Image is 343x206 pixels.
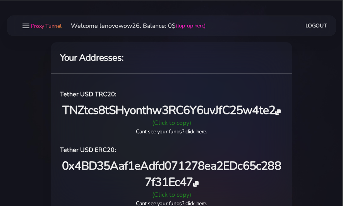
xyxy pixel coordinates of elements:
[60,145,283,155] h6: Tether USD ERC20:
[62,158,281,190] span: 0x4BD35Aaf1eAdfd071278ea2EDc65c2887f31Ec47
[55,118,288,128] div: (Click to copy)
[305,19,327,33] a: Logout
[62,21,206,31] li: Welcome lenovowow26. Balance: 0$
[136,128,207,135] a: Cant see your funds? click here.
[60,89,283,99] h6: Tether USD TRC20:
[55,190,288,199] div: (Click to copy)
[62,102,280,118] span: TNZtcs8tSHyonthw3RC6Y6uvJfC25w4te2
[60,51,283,64] h4: Your Addresses:
[298,162,333,196] iframe: Webchat Widget
[29,20,62,32] a: Proxy Tunnel
[31,22,62,30] span: Proxy Tunnel
[176,22,206,30] a: (top-up here)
